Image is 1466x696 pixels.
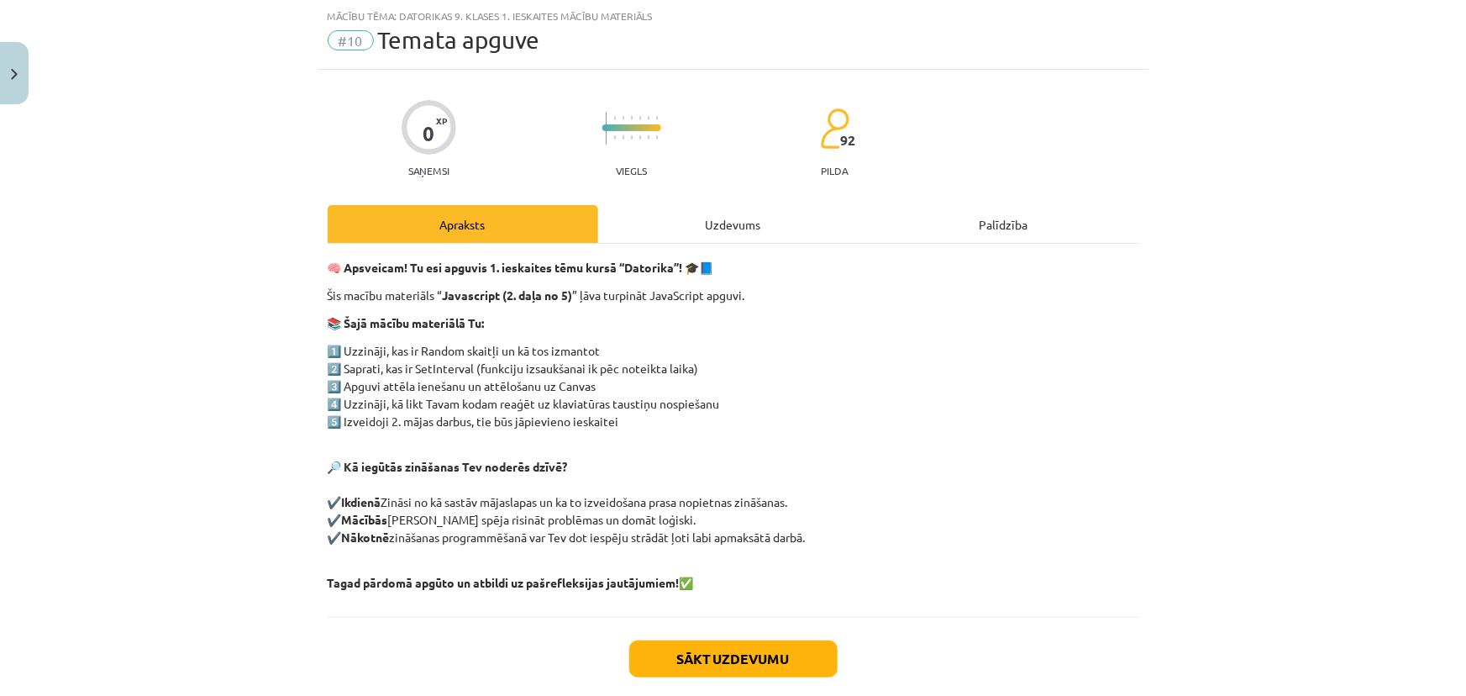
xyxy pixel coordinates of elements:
div: Mācību tēma: Datorikas 9. klases 1. ieskaites mācību materiāls [328,10,1139,22]
p: Šis macību materiāls “ ” ļāva turpināt JavaScript apguvi. [328,287,1139,304]
span: XP [436,116,447,125]
strong: 📚 Šajā mācību materiālā Tu: [328,315,485,330]
div: Apraksts [328,205,598,243]
strong: Mācībās [342,512,388,527]
img: icon-short-line-57e1e144782c952c97e751825c79c345078a6d821885a25fce030b3d8c18986b.svg [614,116,616,120]
strong: Ikdienā [342,494,381,509]
button: Sākt uzdevumu [629,641,838,678]
div: Uzdevums [598,205,869,243]
img: students-c634bb4e5e11cddfef0936a35e636f08e4e9abd3cc4e673bd6f9a4125e45ecb1.svg [820,108,849,150]
span: 92 [841,133,856,148]
span: #10 [328,30,374,50]
strong: Nākotnē [342,530,390,545]
img: icon-short-line-57e1e144782c952c97e751825c79c345078a6d821885a25fce030b3d8c18986b.svg [656,135,658,140]
div: Palīdzība [869,205,1139,243]
strong: 🧠 Apsveicam! Tu esi apguvis 1. ieskaites tēmu kursā “Datorika”! 🎓📘 [328,260,714,275]
span: Temata apguve [378,26,540,54]
div: 0 [423,122,434,145]
p: Viegls [616,165,647,177]
strong: Tagad pārdomā apgūto un atbildi uz pašrefleksijas jautājumiem! [328,575,680,590]
img: icon-short-line-57e1e144782c952c97e751825c79c345078a6d821885a25fce030b3d8c18986b.svg [623,135,624,140]
b: Javascript (2. daļa no 5) [443,287,573,303]
p: pilda [821,165,848,177]
img: icon-close-lesson-0947bae3869378f0d4975bcd49f059093ad1ed9edebbc8119c70593378902aed.svg [11,69,18,80]
p: ✅ [328,574,1139,592]
img: icon-short-line-57e1e144782c952c97e751825c79c345078a6d821885a25fce030b3d8c18986b.svg [623,116,624,120]
strong: 🔎 Kā iegūtās zināšanas Tev noderēs dzīvē? [328,459,568,474]
img: icon-short-line-57e1e144782c952c97e751825c79c345078a6d821885a25fce030b3d8c18986b.svg [631,135,633,140]
p: ✔️ Zināsi no kā sastāv mājaslapas un ka to izveidošana prasa nopietnas zināšanas. ✔️ [PERSON_NAME... [328,440,1139,564]
img: icon-short-line-57e1e144782c952c97e751825c79c345078a6d821885a25fce030b3d8c18986b.svg [639,116,641,120]
p: 1️⃣ Uzzināji, kas ir Random skaitļi un kā tos izmantot 2️⃣ Saprati, kas ir SetInterval (funkciju ... [328,342,1139,430]
img: icon-short-line-57e1e144782c952c97e751825c79c345078a6d821885a25fce030b3d8c18986b.svg [656,116,658,120]
img: icon-short-line-57e1e144782c952c97e751825c79c345078a6d821885a25fce030b3d8c18986b.svg [639,135,641,140]
img: icon-short-line-57e1e144782c952c97e751825c79c345078a6d821885a25fce030b3d8c18986b.svg [614,135,616,140]
img: icon-short-line-57e1e144782c952c97e751825c79c345078a6d821885a25fce030b3d8c18986b.svg [648,135,649,140]
p: Saņemsi [402,165,456,177]
img: icon-long-line-d9ea69661e0d244f92f715978eff75569469978d946b2353a9bb055b3ed8787d.svg [606,112,607,145]
img: icon-short-line-57e1e144782c952c97e751825c79c345078a6d821885a25fce030b3d8c18986b.svg [648,116,649,120]
img: icon-short-line-57e1e144782c952c97e751825c79c345078a6d821885a25fce030b3d8c18986b.svg [631,116,633,120]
